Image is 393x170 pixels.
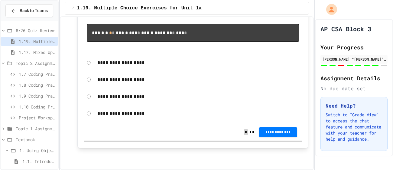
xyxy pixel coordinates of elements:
[320,43,388,52] h2: Your Progress
[16,27,56,34] span: 8/26 Quiz Review
[19,71,56,77] span: 1.7 Coding Practice
[326,112,382,142] p: Switch to "Grade View" to access the chat feature and communicate with your teacher for help and ...
[20,8,48,14] span: Back to Teams
[320,2,339,16] div: My Account
[77,5,231,12] span: 1.19. Multiple Choice Exercises for Unit 1a (1.1-1.6)
[19,147,56,154] span: 1. Using Objects and Methods
[16,136,56,143] span: Textbook
[16,60,56,66] span: Topic 2 Assignments
[320,25,371,33] h1: AP CSA Block 3
[19,82,56,88] span: 1.8 Coding Practice
[322,56,386,62] div: [PERSON_NAME] “[PERSON_NAME]” [PERSON_NAME]
[19,115,56,121] span: Project Workspace
[320,85,388,92] div: No due date set
[16,125,56,132] span: Topic 1 Assignments
[19,38,56,45] span: 1.19. Multiple Choice Exercises for Unit 1a (1.1-1.6)
[22,158,56,165] span: 1.1. Introduction to Algorithms, Programming, and Compilers
[72,6,74,11] span: /
[19,93,56,99] span: 1.9 Coding Practice
[5,4,53,17] button: Back to Teams
[320,74,388,82] h2: Assignment Details
[19,49,56,55] span: 1.17. Mixed Up Code Practice 1.1-1.6
[326,102,382,109] h3: Need Help?
[19,104,56,110] span: 1.10 Coding Practice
